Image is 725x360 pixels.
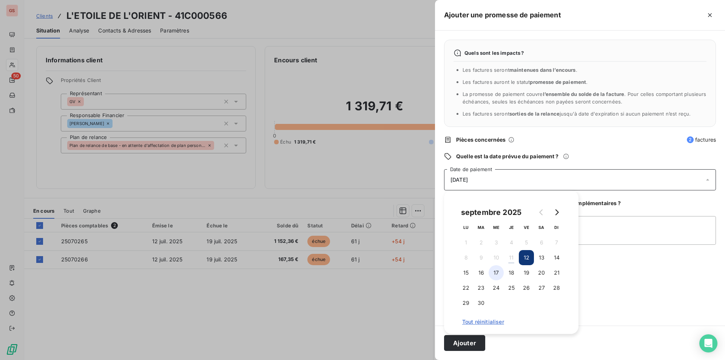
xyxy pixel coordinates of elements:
span: promesse de paiement [530,79,586,85]
button: 18 [504,265,519,280]
button: 25 [504,280,519,295]
span: l’ensemble du solde de la facture [543,91,625,97]
button: 10 [489,250,504,265]
span: maintenues dans l’encours [509,67,576,73]
button: 21 [549,265,564,280]
span: Les factures seront . [463,67,577,73]
th: jeudi [504,220,519,235]
button: 7 [549,235,564,250]
span: 2 [687,136,694,143]
button: Go to next month [549,205,564,220]
th: mercredi [489,220,504,235]
button: 12 [519,250,534,265]
span: Quels sont les impacts ? [464,50,524,56]
button: 15 [458,265,474,280]
h5: Ajouter une promesse de paiement [444,10,561,20]
button: 30 [474,295,489,311]
button: 9 [474,250,489,265]
span: Tout réinitialiser [462,319,560,325]
button: 13 [534,250,549,265]
th: vendredi [519,220,534,235]
button: 11 [504,250,519,265]
button: 16 [474,265,489,280]
button: 22 [458,280,474,295]
span: Les factures seront jusqu'à date d'expiration si aucun paiement n’est reçu. [463,111,691,117]
th: lundi [458,220,474,235]
button: 20 [534,265,549,280]
span: Pièces concernées [456,136,506,144]
button: 17 [489,265,504,280]
button: 14 [549,250,564,265]
button: Go to previous month [534,205,549,220]
th: samedi [534,220,549,235]
button: 28 [549,280,564,295]
span: Quelle est la date prévue du paiement ? [456,153,558,160]
button: 26 [519,280,534,295]
div: Open Intercom Messenger [699,334,717,352]
button: 23 [474,280,489,295]
button: 3 [489,235,504,250]
button: 8 [458,250,474,265]
button: 2 [474,235,489,250]
div: septembre 2025 [458,206,524,218]
span: [DATE] [450,177,468,183]
span: factures [687,136,716,144]
button: 4 [504,235,519,250]
th: dimanche [549,220,564,235]
span: sorties de la relance [509,111,560,117]
button: Ajouter [444,335,485,351]
button: 19 [519,265,534,280]
button: 6 [534,235,549,250]
button: 5 [519,235,534,250]
button: 24 [489,280,504,295]
span: La promesse de paiement couvre . Pour celles comportant plusieurs échéances, seules les échéances... [463,91,706,105]
span: Les factures auront le statut . [463,79,588,85]
button: 27 [534,280,549,295]
button: 1 [458,235,474,250]
th: mardi [474,220,489,235]
button: 29 [458,295,474,311]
